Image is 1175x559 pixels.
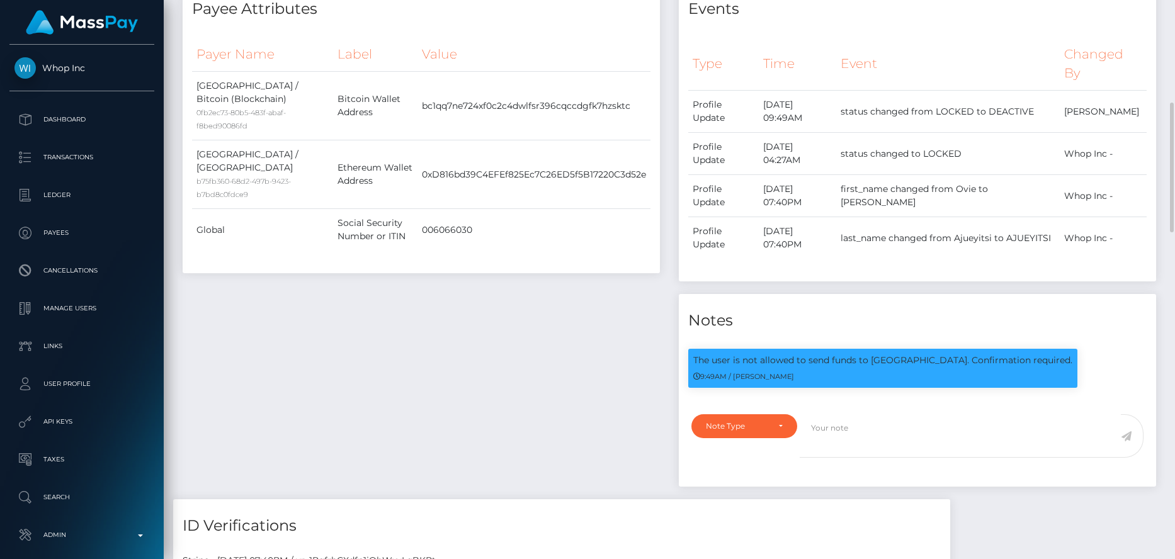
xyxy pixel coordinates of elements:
[333,37,417,72] th: Label
[9,255,154,286] a: Cancellations
[759,133,837,175] td: [DATE] 04:27AM
[836,91,1060,133] td: status changed from LOCKED to DEACTIVE
[693,354,1072,367] p: The user is not allowed to send funds to [GEOGRAPHIC_DATA]. Confirmation required.
[417,209,650,251] td: 006066030
[14,526,149,545] p: Admin
[9,368,154,400] a: User Profile
[333,209,417,251] td: Social Security Number or ITIN
[333,140,417,209] td: Ethereum Wallet Address
[688,310,1147,332] h4: Notes
[9,217,154,249] a: Payees
[759,91,837,133] td: [DATE] 09:49AM
[14,148,149,167] p: Transactions
[836,175,1060,217] td: first_name changed from Ovie to [PERSON_NAME]
[688,91,759,133] td: Profile Update
[14,450,149,469] p: Taxes
[836,37,1060,91] th: Event
[14,488,149,507] p: Search
[14,223,149,242] p: Payees
[14,261,149,280] p: Cancellations
[1060,175,1147,217] td: Whop Inc -
[417,37,650,72] th: Value
[14,337,149,356] p: Links
[14,110,149,129] p: Dashboard
[333,72,417,140] td: Bitcoin Wallet Address
[9,104,154,135] a: Dashboard
[14,375,149,393] p: User Profile
[1060,217,1147,259] td: Whop Inc -
[1060,37,1147,91] th: Changed By
[9,406,154,438] a: API Keys
[688,217,759,259] td: Profile Update
[9,179,154,211] a: Ledger
[693,372,794,381] small: 9:49AM / [PERSON_NAME]
[14,57,36,79] img: Whop Inc
[14,412,149,431] p: API Keys
[192,140,333,209] td: [GEOGRAPHIC_DATA] / [GEOGRAPHIC_DATA]
[9,142,154,173] a: Transactions
[196,108,286,130] small: 0fb2ec73-80b5-483f-abaf-f8bed90086fd
[196,177,291,199] small: b75fb360-68d2-497b-9423-b7bd8c0fdce9
[417,140,650,209] td: 0xD816bd39C4EFEf825Ec7C26ED5f5B17220C3d52e
[9,330,154,362] a: Links
[688,133,759,175] td: Profile Update
[417,72,650,140] td: bc1qq7ne724xf0c2c4dwlfsr396cqccdgfk7hzsktc
[9,482,154,513] a: Search
[706,421,768,431] div: Note Type
[691,414,797,438] button: Note Type
[14,186,149,205] p: Ledger
[759,217,837,259] td: [DATE] 07:40PM
[1060,133,1147,175] td: Whop Inc -
[26,10,138,35] img: MassPay Logo
[688,175,759,217] td: Profile Update
[9,444,154,475] a: Taxes
[192,209,333,251] td: Global
[9,519,154,551] a: Admin
[9,62,154,74] span: Whop Inc
[183,515,941,537] h4: ID Verifications
[192,72,333,140] td: [GEOGRAPHIC_DATA] / Bitcoin (Blockchain)
[1060,91,1147,133] td: [PERSON_NAME]
[836,217,1060,259] td: last_name changed from Ajueyitsi to AJUEYITSI
[9,293,154,324] a: Manage Users
[836,133,1060,175] td: status changed to LOCKED
[14,299,149,318] p: Manage Users
[688,37,759,91] th: Type
[192,37,333,72] th: Payer Name
[759,175,837,217] td: [DATE] 07:40PM
[759,37,837,91] th: Time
